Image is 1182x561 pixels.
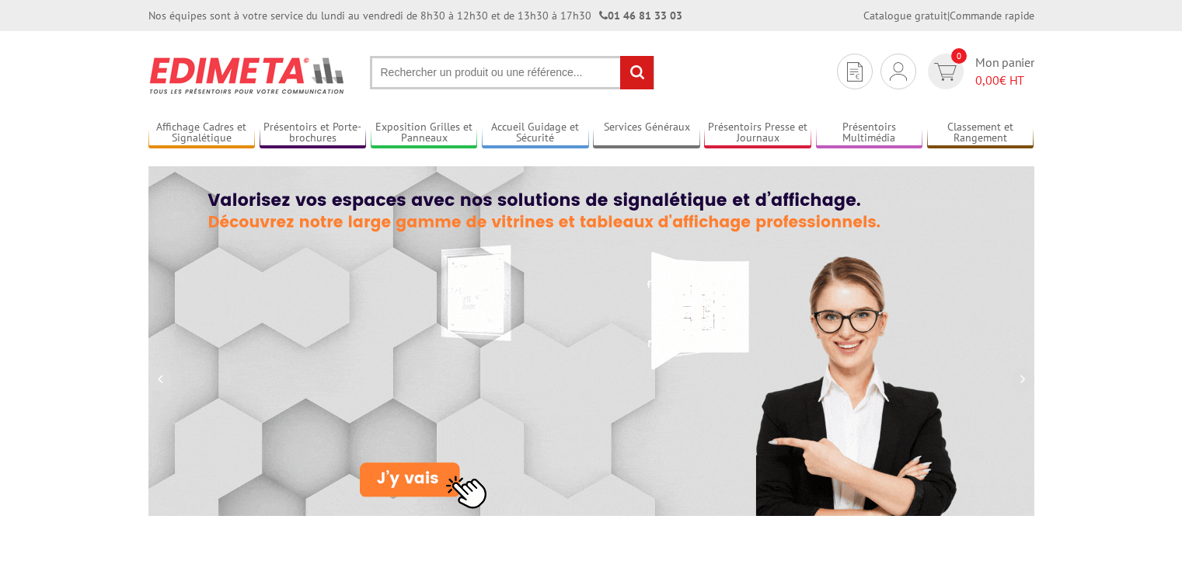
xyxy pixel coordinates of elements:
a: Présentoirs Multimédia [816,120,923,146]
img: devis rapide [847,62,863,82]
a: Services Généraux [593,120,700,146]
span: 0,00 [975,72,999,88]
span: € HT [975,71,1034,89]
span: 0 [951,48,967,64]
a: devis rapide 0 Mon panier 0,00€ HT [924,54,1034,89]
input: rechercher [620,56,654,89]
a: Présentoirs et Porte-brochures [260,120,367,146]
a: Affichage Cadres et Signalétique [148,120,256,146]
img: devis rapide [934,63,957,81]
img: Présentoir, panneau, stand - Edimeta - PLV, affichage, mobilier bureau, entreprise [148,47,347,104]
div: | [863,8,1034,23]
strong: 01 46 81 33 03 [599,9,682,23]
a: Exposition Grilles et Panneaux [371,120,478,146]
a: Accueil Guidage et Sécurité [482,120,589,146]
a: Commande rapide [950,9,1034,23]
a: Classement et Rangement [927,120,1034,146]
a: Catalogue gratuit [863,9,947,23]
a: Présentoirs Presse et Journaux [704,120,811,146]
span: Mon panier [975,54,1034,89]
input: Rechercher un produit ou une référence... [370,56,654,89]
div: Nos équipes sont à votre service du lundi au vendredi de 8h30 à 12h30 et de 13h30 à 17h30 [148,8,682,23]
img: devis rapide [890,62,907,81]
